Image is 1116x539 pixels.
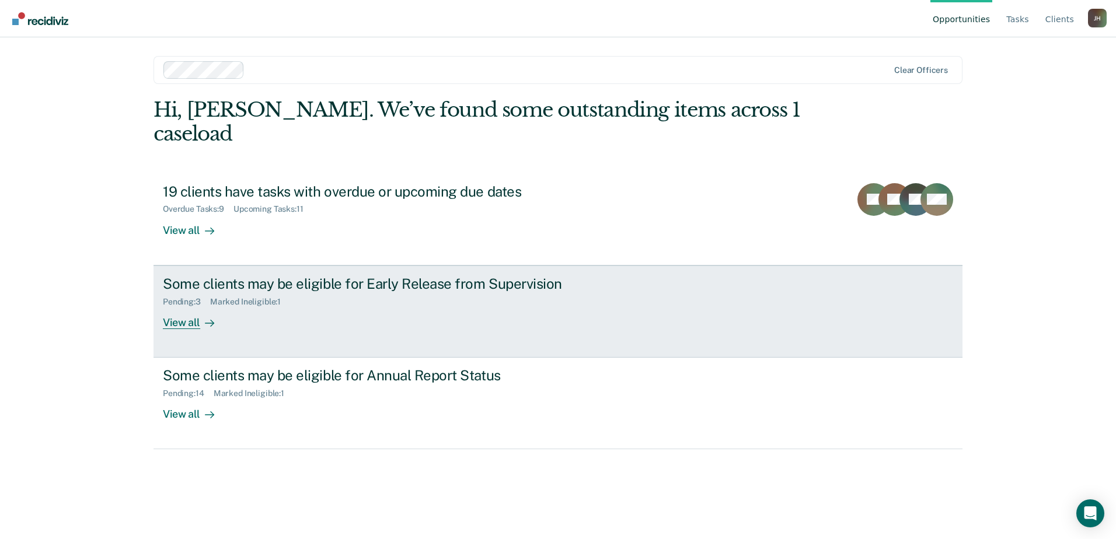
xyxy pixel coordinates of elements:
[12,12,68,25] img: Recidiviz
[210,297,290,307] div: Marked Ineligible : 1
[1088,9,1107,27] button: Profile dropdown button
[163,214,228,237] div: View all
[163,204,233,214] div: Overdue Tasks : 9
[1088,9,1107,27] div: J H
[154,265,962,358] a: Some clients may be eligible for Early Release from SupervisionPending:3Marked Ineligible:1View all
[163,398,228,421] div: View all
[163,367,573,384] div: Some clients may be eligible for Annual Report Status
[894,65,948,75] div: Clear officers
[154,358,962,449] a: Some clients may be eligible for Annual Report StatusPending:14Marked Ineligible:1View all
[163,388,214,398] div: Pending : 14
[214,388,294,398] div: Marked Ineligible : 1
[163,275,573,292] div: Some clients may be eligible for Early Release from Supervision
[1076,499,1104,527] div: Open Intercom Messenger
[154,98,801,146] div: Hi, [PERSON_NAME]. We’ve found some outstanding items across 1 caseload
[233,204,313,214] div: Upcoming Tasks : 11
[163,306,228,329] div: View all
[163,297,210,307] div: Pending : 3
[154,174,962,265] a: 19 clients have tasks with overdue or upcoming due datesOverdue Tasks:9Upcoming Tasks:11View all
[163,183,573,200] div: 19 clients have tasks with overdue or upcoming due dates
